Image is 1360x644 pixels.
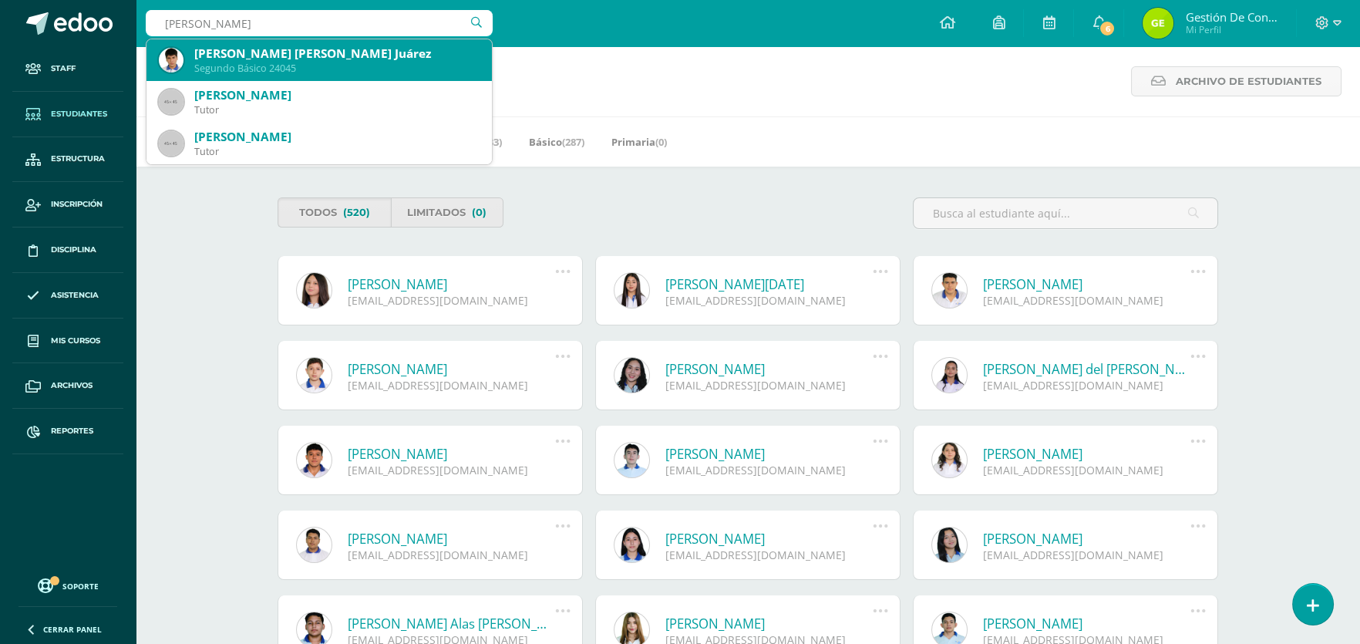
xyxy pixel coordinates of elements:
[665,378,873,393] div: [EMAIL_ADDRESS][DOMAIN_NAME]
[983,463,1190,477] div: [EMAIL_ADDRESS][DOMAIN_NAME]
[51,244,96,256] span: Disciplina
[611,130,667,154] a: Primaria(0)
[348,530,555,548] a: [PERSON_NAME]
[12,46,123,92] a: Staff
[529,130,584,154] a: Básico(287)
[914,198,1217,228] input: Busca al estudiante aquí...
[12,409,123,454] a: Reportes
[348,378,555,393] div: [EMAIL_ADDRESS][DOMAIN_NAME]
[159,48,183,72] img: e55169d2e495240334f984694b717dec.png
[62,581,99,592] span: Soporte
[665,615,873,632] a: [PERSON_NAME]
[348,615,555,632] a: [PERSON_NAME] Alas [PERSON_NAME]
[562,135,584,149] span: (287)
[665,293,873,308] div: [EMAIL_ADDRESS][DOMAIN_NAME]
[983,360,1190,378] a: [PERSON_NAME] del [PERSON_NAME]
[51,289,99,302] span: Asistencia
[348,275,555,293] a: [PERSON_NAME]
[194,129,480,145] div: [PERSON_NAME]
[348,293,555,308] div: [EMAIL_ADDRESS][DOMAIN_NAME]
[12,363,123,409] a: Archivos
[983,275,1190,293] a: [PERSON_NAME]
[12,92,123,137] a: Estudiantes
[194,46,480,62] div: [PERSON_NAME] [PERSON_NAME] Juárez
[655,135,667,149] span: (0)
[665,445,873,463] a: [PERSON_NAME]
[348,445,555,463] a: [PERSON_NAME]
[983,548,1190,562] div: [EMAIL_ADDRESS][DOMAIN_NAME]
[159,131,183,156] img: 45x45
[194,87,480,103] div: [PERSON_NAME]
[12,137,123,183] a: Estructura
[19,575,117,595] a: Soporte
[1143,8,1173,39] img: c4fdb2b3b5c0576fe729d7be1ce23d7b.png
[983,445,1190,463] a: [PERSON_NAME]
[1185,9,1278,25] span: Gestión de Convivencia
[51,153,105,165] span: Estructura
[51,379,93,392] span: Archivos
[348,548,555,562] div: [EMAIL_ADDRESS][DOMAIN_NAME]
[983,530,1190,548] a: [PERSON_NAME]
[665,530,873,548] a: [PERSON_NAME]
[983,615,1190,632] a: [PERSON_NAME]
[194,62,480,75] div: Segundo Básico 24045
[12,273,123,319] a: Asistencia
[51,335,100,347] span: Mis cursos
[348,463,555,477] div: [EMAIL_ADDRESS][DOMAIN_NAME]
[194,103,480,116] div: Tutor
[665,275,873,293] a: [PERSON_NAME][DATE]
[43,624,102,635] span: Cerrar panel
[665,463,873,477] div: [EMAIL_ADDRESS][DOMAIN_NAME]
[1131,66,1341,96] a: Archivo de Estudiantes
[278,197,391,228] a: Todos(520)
[146,10,493,36] input: Busca un usuario...
[665,360,873,378] a: [PERSON_NAME]
[51,425,93,437] span: Reportes
[1185,23,1278,36] span: Mi Perfil
[12,319,123,364] a: Mis cursos
[983,378,1190,393] div: [EMAIL_ADDRESS][DOMAIN_NAME]
[159,89,183,114] img: 45x45
[1099,20,1116,37] span: 6
[391,197,504,228] a: Limitados(0)
[51,62,76,75] span: Staff
[1176,67,1321,96] span: Archivo de Estudiantes
[343,198,370,227] span: (520)
[472,198,486,227] span: (0)
[194,145,480,158] div: Tutor
[665,548,873,562] div: [EMAIL_ADDRESS][DOMAIN_NAME]
[348,360,555,378] a: [PERSON_NAME]
[12,182,123,228] a: Inscripción
[12,228,123,273] a: Disciplina
[983,293,1190,308] div: [EMAIL_ADDRESS][DOMAIN_NAME]
[51,198,103,211] span: Inscripción
[51,108,107,120] span: Estudiantes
